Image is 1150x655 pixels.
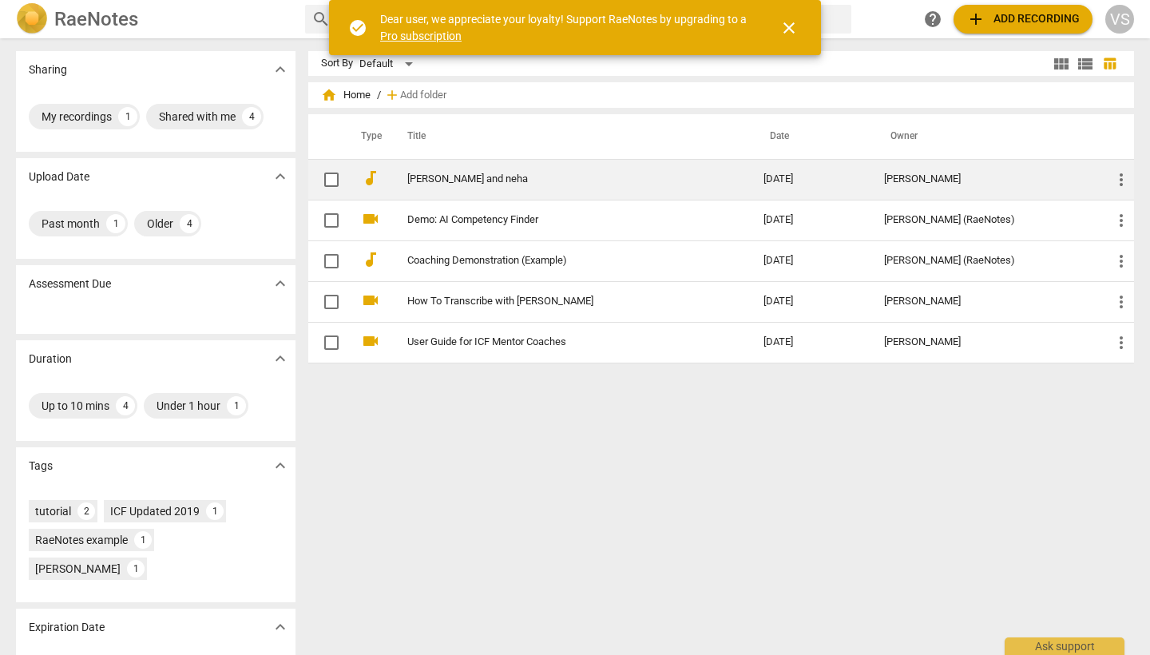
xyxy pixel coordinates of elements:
[770,9,808,47] button: Close
[118,107,137,126] div: 1
[147,216,173,232] div: Older
[884,173,1086,185] div: [PERSON_NAME]
[321,58,353,69] div: Sort By
[751,281,871,322] td: [DATE]
[1112,170,1131,189] span: more_vert
[271,60,290,79] span: expand_more
[271,349,290,368] span: expand_more
[16,3,48,35] img: Logo
[751,200,871,240] td: [DATE]
[159,109,236,125] div: Shared with me
[116,396,135,415] div: 4
[1112,252,1131,271] span: more_vert
[751,322,871,363] td: [DATE]
[321,87,371,103] span: Home
[884,296,1086,308] div: [PERSON_NAME]
[966,10,1080,29] span: Add recording
[127,560,145,578] div: 1
[361,209,380,228] span: videocam
[1052,54,1071,73] span: view_module
[407,296,706,308] a: How To Transcribe with [PERSON_NAME]
[407,173,706,185] a: [PERSON_NAME] and neha
[271,274,290,293] span: expand_more
[271,167,290,186] span: expand_more
[271,617,290,637] span: expand_more
[348,114,388,159] th: Type
[871,114,1099,159] th: Owner
[407,336,706,348] a: User Guide for ICF Mentor Coaches
[348,18,367,38] span: check_circle
[1112,333,1131,352] span: more_vert
[751,159,871,200] td: [DATE]
[35,532,128,548] div: RaeNotes example
[268,454,292,478] button: Show more
[321,87,337,103] span: home
[16,3,292,35] a: LogoRaeNotes
[35,561,121,577] div: [PERSON_NAME]
[268,165,292,189] button: Show more
[884,214,1086,226] div: [PERSON_NAME] (RaeNotes)
[361,331,380,351] span: videocam
[884,336,1086,348] div: [PERSON_NAME]
[110,503,200,519] div: ICF Updated 2019
[954,5,1092,34] button: Upload
[268,272,292,296] button: Show more
[206,502,224,520] div: 1
[29,619,105,636] p: Expiration Date
[751,240,871,281] td: [DATE]
[157,398,220,414] div: Under 1 hour
[923,10,942,29] span: help
[966,10,985,29] span: add
[751,114,871,159] th: Date
[1102,56,1117,71] span: table_chart
[384,87,400,103] span: add
[42,398,109,414] div: Up to 10 mins
[29,351,72,367] p: Duration
[377,89,381,101] span: /
[1097,52,1121,76] button: Table view
[361,250,380,269] span: audiotrack
[29,169,89,185] p: Upload Date
[361,291,380,310] span: videocam
[311,10,331,29] span: search
[42,109,112,125] div: My recordings
[918,5,947,34] a: Help
[77,502,95,520] div: 2
[1112,211,1131,230] span: more_vert
[361,169,380,188] span: audiotrack
[779,18,799,38] span: close
[35,503,71,519] div: tutorial
[359,51,418,77] div: Default
[180,214,199,233] div: 4
[268,347,292,371] button: Show more
[884,255,1086,267] div: [PERSON_NAME] (RaeNotes)
[268,615,292,639] button: Show more
[400,89,446,101] span: Add folder
[1049,52,1073,76] button: Tile view
[1105,5,1134,34] button: VS
[134,531,152,549] div: 1
[106,214,125,233] div: 1
[1076,54,1095,73] span: view_list
[29,458,53,474] p: Tags
[1005,637,1124,655] div: Ask support
[380,11,751,44] div: Dear user, we appreciate your loyalty! Support RaeNotes by upgrading to a
[407,214,706,226] a: Demo: AI Competency Finder
[29,62,67,78] p: Sharing
[271,456,290,475] span: expand_more
[54,8,138,30] h2: RaeNotes
[407,255,706,267] a: Coaching Demonstration (Example)
[388,114,751,159] th: Title
[1073,52,1097,76] button: List view
[242,107,261,126] div: 4
[42,216,100,232] div: Past month
[380,30,462,42] a: Pro subscription
[29,276,111,292] p: Assessment Due
[1112,292,1131,312] span: more_vert
[268,58,292,81] button: Show more
[227,396,246,415] div: 1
